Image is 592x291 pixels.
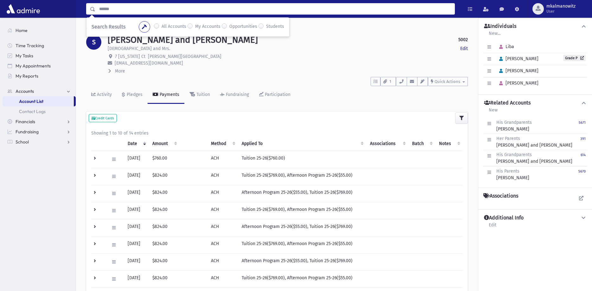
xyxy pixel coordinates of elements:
a: New [488,106,498,118]
td: $824.00 [149,185,180,202]
div: Participation [264,92,290,97]
a: Accounts [3,86,76,96]
td: ACH [207,253,238,270]
span: School [16,139,29,145]
div: Showing 1 to 10 of 14 entries [91,130,463,136]
td: $760.00 [149,151,180,168]
th: Batch: activate to sort column ascending [408,136,436,151]
div: [PERSON_NAME] [496,168,529,181]
a: My Tasks [3,51,76,61]
button: Individuals [483,23,587,30]
small: Credit Cards [92,116,114,120]
td: ACH [207,202,238,219]
a: My Reports [3,71,76,81]
span: Financials [16,119,35,124]
a: 614 [581,151,586,165]
a: Tuition [184,86,215,104]
span: His Grandparents [496,120,532,125]
td: ACH [207,151,238,168]
td: [DATE] [124,219,149,236]
span: His Grandparents [496,152,532,157]
td: [DATE] [124,270,149,288]
a: My Appointments [3,61,76,71]
td: Afternoon Program 25-26($55.00), Tuition 25-26($769.00) [238,219,366,236]
span: Liba [496,44,514,49]
span: Quick Actions [435,79,460,84]
td: [DATE] [124,253,149,270]
td: ACH [207,236,238,253]
th: Associations: activate to sort column ascending [366,136,408,151]
button: Additional Info [483,215,587,221]
a: Activity [86,86,117,104]
span: User [546,9,576,14]
small: 5670 [578,169,586,174]
img: AdmirePro [5,3,41,15]
span: My Appointments [16,63,51,69]
td: ACH [207,185,238,202]
strong: 5002 [458,36,468,43]
a: Edit [460,45,468,52]
button: Related Accounts [483,100,587,106]
input: Search [95,3,455,15]
span: [PERSON_NAME][GEOGRAPHIC_DATA] [148,54,221,59]
span: 1 [388,79,393,85]
span: Accounts [16,88,34,94]
td: $824.00 [149,219,180,236]
p: [DEMOGRAPHIC_DATA] and Mrs. [108,45,170,52]
h4: Additional Info [484,215,524,221]
td: [DATE] [124,168,149,185]
a: Fundraising [3,127,76,137]
div: Tuition [195,92,210,97]
a: Pledges [117,86,148,104]
h4: Individuals [484,23,516,30]
a: Edit [488,221,497,233]
span: [PERSON_NAME] [496,56,538,61]
a: Contact Logs [3,106,76,117]
a: School [3,137,76,147]
span: His Parents [496,168,519,174]
td: $824.00 [149,202,180,219]
button: More [108,68,126,74]
label: Students [266,23,284,31]
td: Afternoon Program 25-26($55.00), Tuition 25-26($769.00) [238,253,366,270]
td: ACH [207,270,238,288]
span: My Tasks [16,53,33,59]
td: Tuition 25-26($769.00), Afternoon Program 25-26($55.00) [238,168,366,185]
th: Applied To: activate to sort column ascending [238,136,366,151]
a: New... [488,30,501,41]
a: 391 [580,135,586,149]
nav: breadcrumb [86,25,109,35]
td: $824.00 [149,236,180,253]
button: Quick Actions [428,77,468,86]
a: Participation [254,86,296,104]
td: Tuition 25-26($769.00), Afternoon Program 25-26($55.00) [238,270,366,288]
span: More [115,68,125,74]
small: 5671 [579,121,586,125]
a: Home [3,25,76,35]
td: [DATE] [124,151,149,168]
a: Grade P [563,55,586,61]
span: [PERSON_NAME] [496,68,538,73]
div: Activity [96,92,112,97]
a: 5671 [579,119,586,132]
span: Search Results [92,24,125,30]
span: Account List [19,98,43,104]
a: Financials [3,117,76,127]
a: Account List [3,96,74,106]
td: $824.00 [149,168,180,185]
span: Fundraising [16,129,39,135]
td: [DATE] [124,236,149,253]
span: [PERSON_NAME] [496,80,538,86]
th: Amount: activate to sort column ascending [149,136,180,151]
th: Notes: activate to sort column ascending [435,136,463,151]
span: mkalmanowitz [546,4,576,9]
td: $824.00 [149,270,180,288]
a: 5670 [578,168,586,181]
div: [PERSON_NAME] and [PERSON_NAME] [496,135,572,149]
td: Tuition 25-26($760.00) [238,151,366,168]
span: [EMAIL_ADDRESS][DOMAIN_NAME] [115,60,183,66]
div: Fundraising [225,92,249,97]
a: Fundraising [215,86,254,104]
td: ACH [207,219,238,236]
td: Tuition 25-26($769.00), Afternoon Program 25-26($55.00) [238,236,366,253]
